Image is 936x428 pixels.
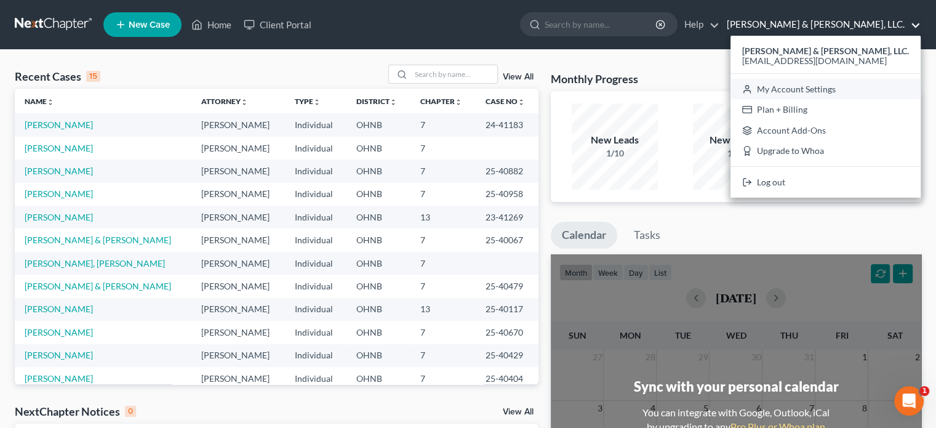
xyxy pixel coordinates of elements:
td: 7 [410,137,476,159]
td: OHNB [346,252,410,275]
td: [PERSON_NAME] [191,321,285,344]
td: Individual [285,228,346,251]
i: unfold_more [241,99,248,106]
a: [PERSON_NAME] & [PERSON_NAME] [25,235,171,245]
td: 25-40404 [476,367,538,390]
td: OHNB [346,275,410,297]
td: Individual [285,206,346,228]
td: OHNB [346,228,410,251]
td: 7 [410,159,476,182]
td: 25-40479 [476,275,538,297]
div: 15 [86,71,100,82]
td: [PERSON_NAME] [191,344,285,367]
td: 13 [410,206,476,228]
td: 25-40429 [476,344,538,367]
a: [PERSON_NAME] [25,327,93,337]
a: Upgrade to Whoa [730,141,921,162]
a: Client Portal [238,14,318,36]
td: 13 [410,298,476,321]
td: Individual [285,159,346,182]
a: [PERSON_NAME] [25,143,93,153]
td: [PERSON_NAME] [191,159,285,182]
td: OHNB [346,206,410,228]
td: [PERSON_NAME] [191,206,285,228]
td: 7 [410,113,476,136]
td: Individual [285,183,346,206]
div: New Clients [693,133,779,147]
td: Individual [285,252,346,275]
a: Nameunfold_more [25,97,54,106]
a: Attorneyunfold_more [201,97,248,106]
a: [PERSON_NAME] & [PERSON_NAME] [25,281,171,291]
a: Account Add-Ons [730,120,921,141]
i: unfold_more [313,99,321,106]
td: 7 [410,228,476,251]
td: OHNB [346,321,410,344]
div: Recent Cases [15,69,100,84]
td: Individual [285,344,346,367]
td: Individual [285,137,346,159]
td: Individual [285,113,346,136]
td: [PERSON_NAME] [191,367,285,390]
div: [PERSON_NAME] & [PERSON_NAME], LLC. [730,36,921,198]
a: Home [185,14,238,36]
a: [PERSON_NAME] [25,119,93,130]
a: View All [503,408,534,416]
td: Individual [285,298,346,321]
a: [PERSON_NAME] [25,304,93,314]
a: Districtunfold_more [356,97,397,106]
span: [EMAIL_ADDRESS][DOMAIN_NAME] [742,55,887,66]
h3: Monthly Progress [551,71,638,86]
td: 7 [410,275,476,297]
i: unfold_more [518,99,525,106]
div: 1/10 [572,147,658,159]
td: 7 [410,252,476,275]
td: 7 [410,344,476,367]
td: 25-40117 [476,298,538,321]
td: OHNB [346,344,410,367]
td: [PERSON_NAME] [191,113,285,136]
td: OHNB [346,298,410,321]
a: Calendar [551,222,617,249]
td: [PERSON_NAME] [191,183,285,206]
td: 23-41269 [476,206,538,228]
div: NextChapter Notices [15,404,136,419]
td: OHNB [346,137,410,159]
a: [PERSON_NAME] & [PERSON_NAME], LLC. [721,14,921,36]
td: Individual [285,321,346,344]
td: [PERSON_NAME] [191,137,285,159]
iframe: Intercom live chat [894,386,924,416]
a: [PERSON_NAME] [25,350,93,360]
td: 25-40882 [476,159,538,182]
a: Tasks [623,222,671,249]
a: [PERSON_NAME] [25,166,93,176]
a: Log out [730,172,921,193]
td: [PERSON_NAME] [191,228,285,251]
td: OHNB [346,367,410,390]
a: My Account Settings [730,79,921,100]
a: Case Nounfold_more [486,97,525,106]
a: Plan + Billing [730,99,921,120]
td: OHNB [346,159,410,182]
span: New Case [129,20,170,30]
td: [PERSON_NAME] [191,275,285,297]
td: 25-40958 [476,183,538,206]
a: [PERSON_NAME] [25,373,93,384]
a: View All [503,73,534,81]
td: Individual [285,275,346,297]
strong: [PERSON_NAME] & [PERSON_NAME], LLC. [742,46,909,56]
div: New Leads [572,133,658,147]
input: Search by name... [411,65,497,83]
span: 1 [919,386,929,396]
td: 24-41183 [476,113,538,136]
input: Search by name... [545,13,657,36]
i: unfold_more [390,99,397,106]
td: 25-40670 [476,321,538,344]
a: [PERSON_NAME], [PERSON_NAME] [25,258,165,269]
td: Individual [285,367,346,390]
td: 7 [410,183,476,206]
a: Help [678,14,719,36]
td: 7 [410,321,476,344]
div: 0 [125,406,136,417]
td: OHNB [346,113,410,136]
